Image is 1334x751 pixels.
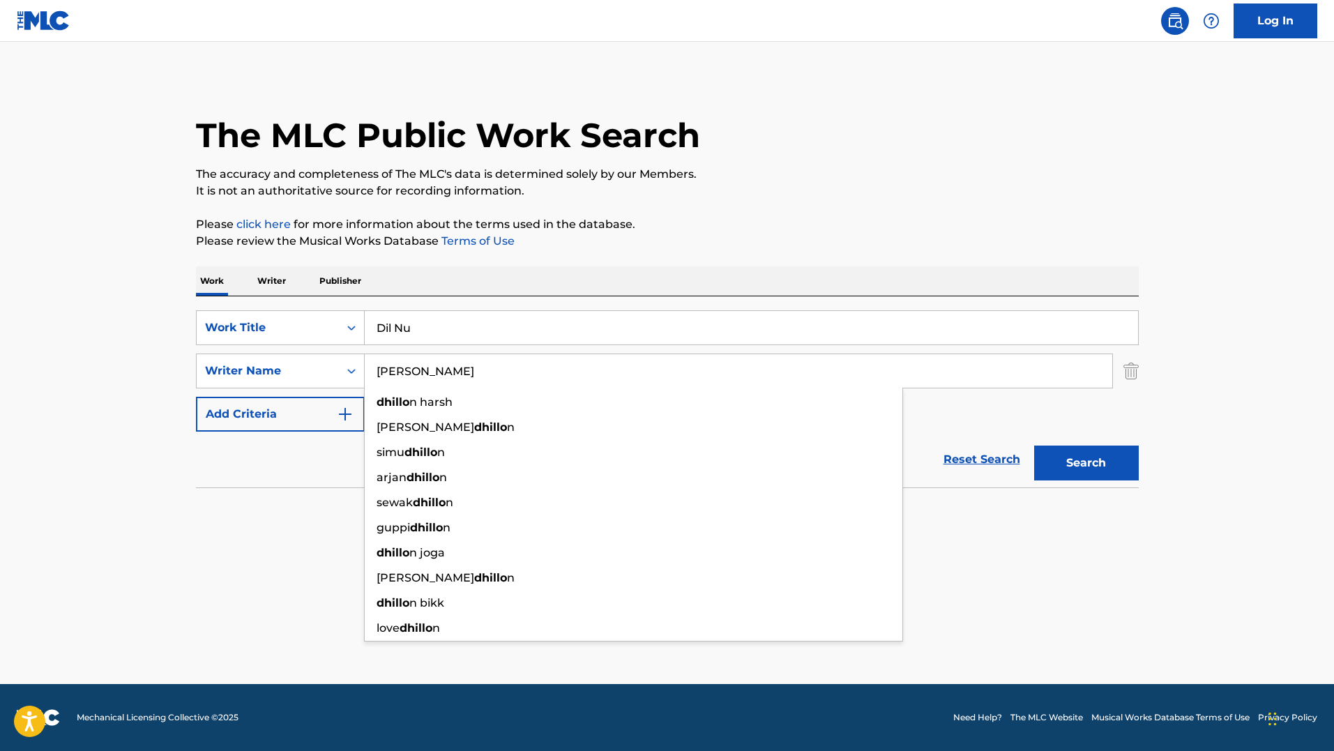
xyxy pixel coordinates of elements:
[1161,7,1189,35] a: Public Search
[236,218,291,231] a: click here
[410,521,443,534] strong: dhillo
[253,266,290,296] p: Writer
[1123,354,1139,388] img: Delete Criterion
[1091,711,1250,724] a: Musical Works Database Terms of Use
[77,711,238,724] span: Mechanical Licensing Collective © 2025
[1268,698,1277,740] div: Drag
[437,446,445,459] span: n
[196,216,1139,233] p: Please for more information about the terms used in the database.
[953,711,1002,724] a: Need Help?
[1167,13,1183,29] img: search
[377,596,409,609] strong: dhillo
[474,571,507,584] strong: dhillo
[377,420,474,434] span: [PERSON_NAME]
[196,266,228,296] p: Work
[196,233,1139,250] p: Please review the Musical Works Database
[377,521,410,534] span: guppi
[17,10,70,31] img: MLC Logo
[507,571,515,584] span: n
[1203,13,1220,29] img: help
[17,709,60,726] img: logo
[474,420,507,434] strong: dhillo
[439,234,515,248] a: Terms of Use
[1197,7,1225,35] div: Help
[1264,684,1334,751] iframe: Chat Widget
[407,471,439,484] strong: dhillo
[1034,446,1139,480] button: Search
[432,621,440,635] span: n
[937,444,1027,475] a: Reset Search
[507,420,515,434] span: n
[409,546,445,559] span: n joga
[337,406,354,423] img: 9d2ae6d4665cec9f34b9.svg
[377,496,413,509] span: sewak
[196,397,365,432] button: Add Criteria
[446,496,453,509] span: n
[205,319,331,336] div: Work Title
[1258,711,1317,724] a: Privacy Policy
[409,596,444,609] span: n bikk
[400,621,432,635] strong: dhillo
[196,114,700,156] h1: The MLC Public Work Search
[404,446,437,459] strong: dhillo
[377,446,404,459] span: simu
[409,395,453,409] span: n harsh
[315,266,365,296] p: Publisher
[377,471,407,484] span: arjan
[443,521,450,534] span: n
[1234,3,1317,38] a: Log In
[1010,711,1083,724] a: The MLC Website
[377,621,400,635] span: love
[196,166,1139,183] p: The accuracy and completeness of The MLC's data is determined solely by our Members.
[377,395,409,409] strong: dhillo
[196,310,1139,487] form: Search Form
[377,546,409,559] strong: dhillo
[377,571,474,584] span: [PERSON_NAME]
[413,496,446,509] strong: dhillo
[205,363,331,379] div: Writer Name
[439,471,447,484] span: n
[196,183,1139,199] p: It is not an authoritative source for recording information.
